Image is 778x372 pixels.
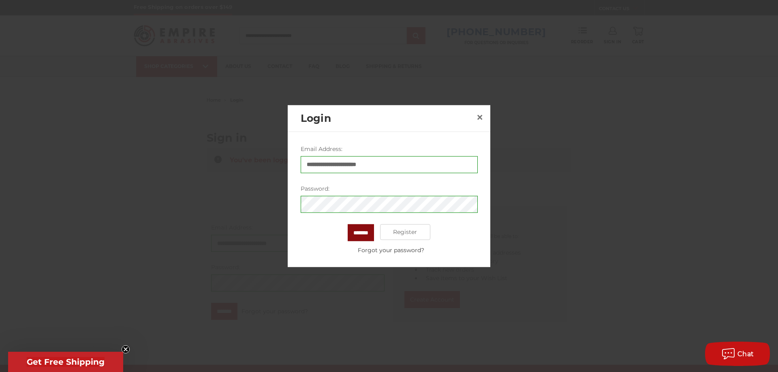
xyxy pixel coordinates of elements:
[305,246,477,254] a: Forgot your password?
[737,350,754,358] span: Chat
[473,111,486,124] a: Close
[8,352,123,372] div: Get Free ShippingClose teaser
[301,145,478,153] label: Email Address:
[301,184,478,193] label: Password:
[27,357,105,367] span: Get Free Shipping
[380,224,431,240] a: Register
[705,342,770,366] button: Chat
[122,345,130,353] button: Close teaser
[301,111,473,126] h2: Login
[476,109,483,125] span: ×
